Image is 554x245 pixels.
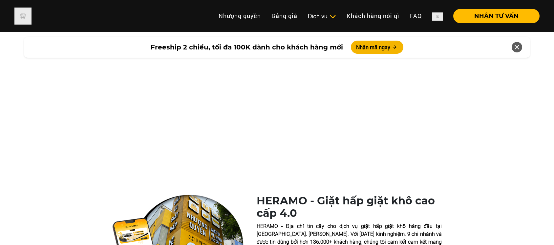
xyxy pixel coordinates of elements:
a: FAQ [405,9,427,23]
img: subToggleIcon [329,13,336,20]
a: Bảng giá [266,9,303,23]
button: Nhận mã ngay [351,41,403,54]
a: Nhượng quyền [213,9,266,23]
a: NHẬN TƯ VẤN [448,13,540,19]
div: Dịch vụ [308,12,336,21]
button: NHẬN TƯ VẤN [453,9,540,23]
a: Khách hàng nói gì [341,9,405,23]
span: Freeship 2 chiều, tối đa 100K dành cho khách hàng mới [151,42,343,52]
h1: HERAMO - Giặt hấp giặt khô cao cấp 4.0 [257,195,442,220]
